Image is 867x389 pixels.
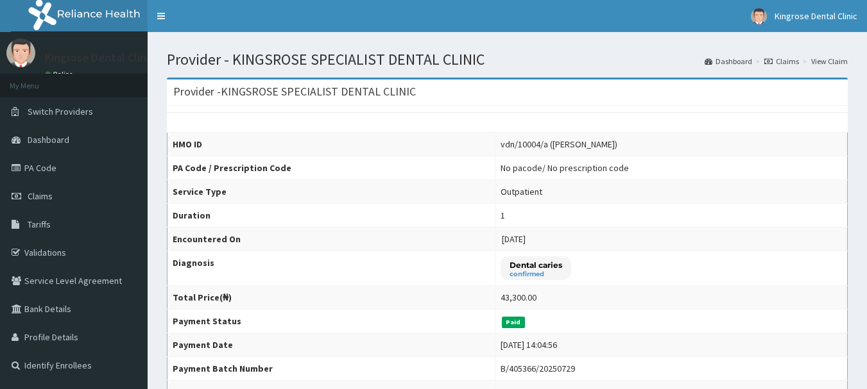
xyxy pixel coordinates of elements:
a: View Claim [811,56,848,67]
th: Encountered On [167,228,495,251]
a: Dashboard [705,56,752,67]
span: Paid [502,317,525,328]
h1: Provider - KINGSROSE SPECIALIST DENTAL CLINIC [167,51,848,68]
span: Tariffs [28,219,51,230]
h3: Provider - KINGSROSE SPECIALIST DENTAL CLINIC [173,86,416,97]
th: Total Price(₦) [167,286,495,310]
img: User Image [6,38,35,67]
span: Switch Providers [28,106,93,117]
div: [DATE] 14:04:56 [501,338,557,351]
div: No pacode / No prescription code [501,161,629,174]
span: Claims [28,190,53,202]
p: Kingrose Dental Clinic [45,52,155,63]
div: B/405366/20250729 [501,362,575,375]
th: Payment Date [167,333,495,357]
a: Online [45,70,76,79]
th: Payment Status [167,310,495,333]
span: [DATE] [502,233,526,245]
img: User Image [751,8,767,24]
a: Claims [764,56,799,67]
th: Service Type [167,180,495,204]
th: Duration [167,204,495,228]
div: 43,300.00 [501,291,537,304]
span: Dashboard [28,134,69,145]
div: vdn/10004/a ([PERSON_NAME]) [501,138,617,151]
th: Diagnosis [167,251,495,286]
th: PA Code / Prescription Code [167,156,495,180]
small: confirmed [510,271,562,277]
div: Outpatient [501,185,542,198]
div: 1 [501,209,505,222]
span: Kingrose Dental Clinic [775,10,857,22]
p: Dental caries [510,260,562,270]
th: Payment Batch Number [167,357,495,381]
th: HMO ID [167,133,495,156]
